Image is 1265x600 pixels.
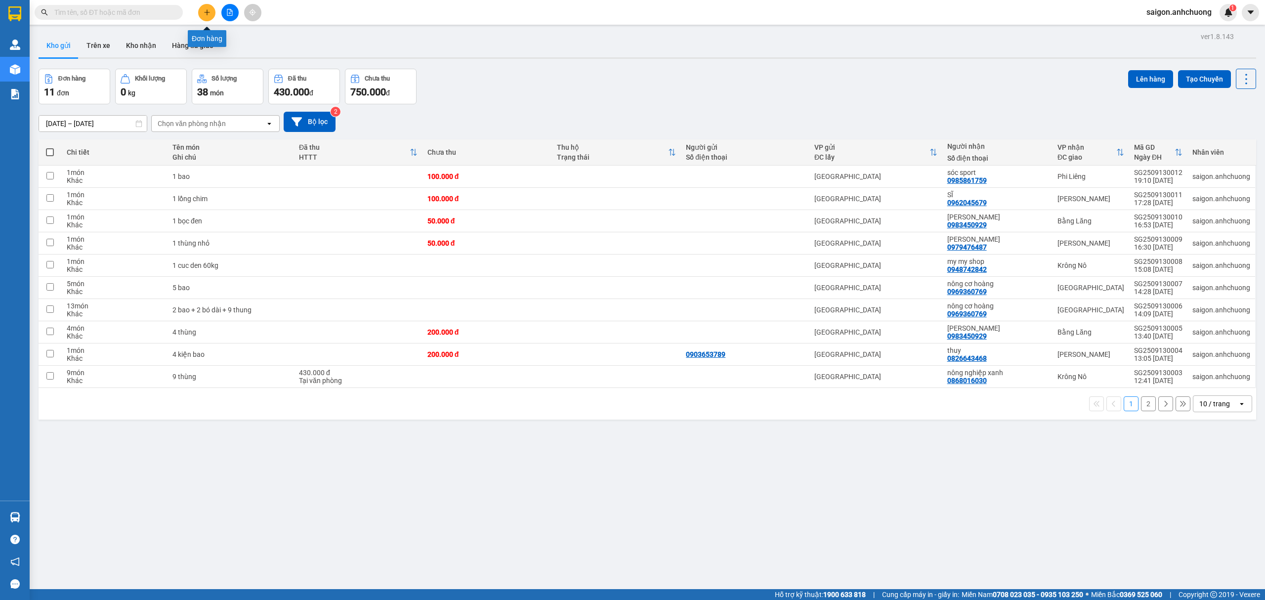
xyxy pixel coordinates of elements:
div: [GEOGRAPHIC_DATA] [814,172,937,180]
div: 4 kiện bao [172,350,289,358]
div: 17:28 [DATE] [1134,199,1182,207]
div: SG2509130003 [1134,369,1182,377]
div: Khác [67,354,163,362]
th: Toggle SortBy [1129,139,1187,166]
div: Khác [67,221,163,229]
div: ĐC lấy [814,153,929,161]
div: Chọn văn phòng nhận [158,119,226,129]
div: nông nghiệp xanh [947,369,1048,377]
th: Toggle SortBy [552,139,681,166]
button: Khối lượng0kg [115,69,187,104]
svg: open [265,120,273,128]
strong: 0369 525 060 [1120,591,1162,599]
span: message [10,579,20,589]
div: 4 thùng [172,328,289,336]
span: plus [204,9,211,16]
div: Khác [67,199,163,207]
div: 0983450929 [947,332,987,340]
div: 200.000 đ [427,328,547,336]
span: search [41,9,48,16]
div: 0969360769 [947,288,987,296]
img: solution-icon [10,89,20,99]
span: 11 [44,86,55,98]
div: Anh Trường [947,213,1048,221]
div: 13:40 [DATE] [1134,332,1182,340]
div: Mã GD [1134,143,1175,151]
li: VP Phi Liêng [68,70,131,81]
div: 0903653789 [686,350,725,358]
span: | [1170,589,1171,600]
div: Krông Nô [1057,261,1124,269]
div: 12:41 [DATE] [1134,377,1182,385]
img: icon-new-feature [1224,8,1233,17]
span: Miền Bắc [1091,589,1162,600]
div: 9 thùng [172,373,289,381]
div: 16:53 [DATE] [1134,221,1182,229]
div: SG2509130008 [1134,257,1182,265]
div: Tên món [172,143,289,151]
div: saigon.anhchuong [1192,217,1250,225]
button: Đơn hàng11đơn [39,69,110,104]
span: question-circle [10,535,20,544]
div: SG2509130004 [1134,346,1182,354]
div: 15:08 [DATE] [1134,265,1182,273]
div: [GEOGRAPHIC_DATA] [814,306,937,314]
button: Đã thu430.000đ [268,69,340,104]
div: Tại văn phòng [299,377,418,385]
div: Chưa thu [427,148,547,156]
button: 1 [1124,396,1138,411]
input: Tìm tên, số ĐT hoặc mã đơn [54,7,171,18]
span: 0 [121,86,126,98]
div: Khác [67,265,163,273]
button: aim [244,4,261,21]
div: 14:09 [DATE] [1134,310,1182,318]
div: 14:28 [DATE] [1134,288,1182,296]
div: Khác [67,310,163,318]
div: [GEOGRAPHIC_DATA] [814,328,937,336]
div: 0983450929 [947,221,987,229]
sup: 2 [331,107,340,117]
div: Ngày ĐH [1134,153,1175,161]
div: Số điện thoại [947,154,1048,162]
div: [PERSON_NAME] [1057,195,1124,203]
span: aim [249,9,256,16]
div: [PERSON_NAME] [1057,239,1124,247]
div: saigon.anhchuong [1192,373,1250,381]
div: Krông Nô [1057,373,1124,381]
div: 4 món [67,324,163,332]
div: 1 món [67,191,163,199]
div: ver 1.8.143 [1201,31,1234,42]
div: Khác [67,332,163,340]
div: 0979476487 [947,243,987,251]
li: VP [GEOGRAPHIC_DATA] [5,70,68,102]
div: saigon.anhchuong [1192,328,1250,336]
button: Kho gửi [39,34,79,57]
div: 10 / trang [1199,399,1230,409]
img: warehouse-icon [10,40,20,50]
div: Phi Liêng [1057,172,1124,180]
div: 0985861759 [947,176,987,184]
img: logo-vxr [8,6,21,21]
div: 100.000 đ [427,195,547,203]
span: caret-down [1246,8,1255,17]
div: 1 cuc den 60kg [172,261,289,269]
div: Đã thu [288,75,306,82]
div: HTTT [299,153,410,161]
div: 19:10 [DATE] [1134,176,1182,184]
button: Kho nhận [118,34,164,57]
div: [GEOGRAPHIC_DATA] [814,350,937,358]
span: đ [309,89,313,97]
div: SG2509130010 [1134,213,1182,221]
div: SG2509130006 [1134,302,1182,310]
div: Chưa thu [365,75,390,82]
li: [PERSON_NAME] ([GEOGRAPHIC_DATA]) [5,5,143,58]
button: Số lượng38món [192,69,263,104]
div: saigon.anhchuong [1192,239,1250,247]
div: Số lượng [211,75,237,82]
span: saigon.anhchuong [1138,6,1220,18]
span: ⚪️ [1086,593,1089,597]
div: Thu hộ [557,143,669,151]
div: 1 lồng chim [172,195,289,203]
div: 1 bọc đen [172,217,289,225]
div: 13 món [67,302,163,310]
